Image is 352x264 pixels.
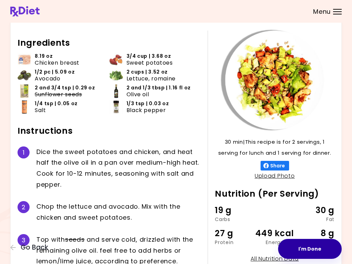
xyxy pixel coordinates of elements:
[18,234,30,246] div: 3
[255,172,295,180] a: Upload Photo
[126,69,168,75] span: 2 cups | 3.52 oz
[126,75,176,82] span: Lettuce, romaine
[215,204,255,217] div: 19 g
[215,136,334,158] p: 30 min | This recipe is for 2 servings, 1 serving for lunch and 1 serving for dinner.
[18,125,201,136] h2: Instructions
[126,100,169,107] span: 1/3 tsp | 0.03 oz
[126,91,149,98] span: Olive oil
[36,201,201,223] div: Chop the lettuce and avocado. Mix with the chicken and sweet potatoes.
[35,59,79,66] span: Chicken breast
[65,235,85,244] s: seeds
[35,100,78,107] span: 1/4 tsp | 0.05 oz
[251,255,299,263] a: All Nutrition Data
[126,53,171,59] span: 3/4 cup | 3.68 oz
[36,146,201,190] div: Dice the sweet potatoes and chicken, and heat half the olive oil in a pan over medium-high heat. ...
[35,91,82,98] span: Sunflower seeds
[261,161,289,170] button: Share
[35,75,60,82] span: Avocado
[126,85,191,91] span: 2 and 1/3 tbsp | 1.16 fl oz
[35,69,75,75] span: 1/2 pc | 5.09 oz
[313,9,331,15] span: Menu
[35,85,95,91] span: 2 and 3/4 tsp | 0.29 oz
[215,188,334,199] h2: Nutrition (Per Serving)
[10,6,40,16] img: RxDiet
[255,227,295,240] div: 449 kcal
[35,107,46,113] span: Salt
[18,37,201,48] h2: Ingredients
[215,217,255,222] div: Carbs
[18,201,30,213] div: 2
[126,59,173,66] span: Sweet potatoes
[255,240,295,245] div: Energy
[18,146,30,158] div: 1
[215,240,255,245] div: Protein
[35,53,53,59] span: 8.19 oz
[10,244,52,251] button: Go Back
[295,204,334,217] div: 30 g
[278,239,342,259] button: I'm Done
[126,107,166,113] span: Black pepper
[295,227,334,240] div: 8 g
[21,244,48,251] span: Go Back
[269,163,286,168] span: Share
[295,217,334,222] div: Fat
[215,227,255,240] div: 27 g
